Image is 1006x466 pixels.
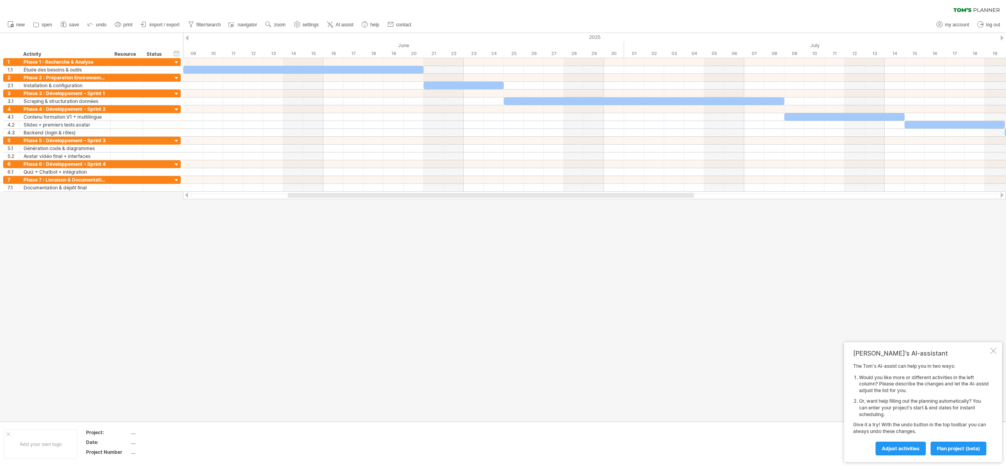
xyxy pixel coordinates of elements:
[6,20,27,30] a: new
[283,50,303,58] div: Saturday, 14 June 2025
[865,50,885,58] div: Sunday, 13 July 2025
[24,168,106,176] div: Quiz + Chatbot + intégration
[724,50,744,58] div: Sunday, 6 July 2025
[7,74,19,81] div: 2
[24,137,106,144] div: Phase 5 : Développement – Sprint 3
[86,429,129,436] div: Project:
[24,160,106,168] div: Phase 6 : Développement – Sprint 4
[7,113,19,121] div: 4.1
[7,66,19,73] div: 1.1
[7,121,19,128] div: 4.2
[24,66,106,73] div: Étude des besoins & outils
[386,20,414,30] a: contact
[24,145,106,152] div: Génération code & diagrammes
[7,184,19,191] div: 7.1
[664,50,684,58] div: Thursday, 3 July 2025
[7,137,19,144] div: 5
[7,90,19,97] div: 3
[24,74,106,81] div: Phase 2 : Préparation Environnement
[925,50,945,58] div: Wednesday, 16 July 2025
[113,20,135,30] a: print
[644,50,664,58] div: Wednesday, 2 July 2025
[131,439,197,446] div: ....
[85,20,109,30] a: undo
[131,449,197,455] div: ....
[139,20,182,30] a: import / export
[704,50,724,58] div: Saturday, 5 July 2025
[396,22,411,28] span: contact
[544,50,564,58] div: Friday, 27 June 2025
[325,20,356,30] a: AI assist
[764,50,784,58] div: Tuesday, 8 July 2025
[7,105,19,113] div: 4
[24,113,106,121] div: Contenu formation V1 + multilingue
[343,50,363,58] div: Tuesday, 17 June 2025
[24,90,106,97] div: Phase 3 : Développement – Sprint 1
[303,50,323,58] div: Sunday, 15 June 2025
[96,22,106,28] span: undo
[16,22,25,28] span: new
[7,82,19,89] div: 2.1
[42,22,52,28] span: open
[604,50,624,58] div: Monday, 30 June 2025
[853,363,989,455] div: The Tom's AI-assist can help you in two ways: Give it a try! With the undo button in the top tool...
[263,50,283,58] div: Friday, 13 June 2025
[69,22,79,28] span: save
[86,439,129,446] div: Date:
[784,50,804,58] div: Wednesday, 9 July 2025
[23,50,106,58] div: Activity
[323,50,343,58] div: Monday, 16 June 2025
[24,58,106,66] div: Phase 1 : Recherche & Analyse
[227,20,259,30] a: navigator
[303,22,319,28] span: settings
[404,50,424,58] div: Friday, 20 June 2025
[684,50,704,58] div: Friday, 4 July 2025
[945,50,965,58] div: Thursday, 17 July 2025
[965,50,985,58] div: Friday, 18 July 2025
[31,20,55,30] a: open
[196,22,221,28] span: filter/search
[444,50,464,58] div: Sunday, 22 June 2025
[24,82,106,89] div: Installation & configuration
[23,41,624,50] div: June 2025
[824,50,844,58] div: Friday, 11 July 2025
[243,50,263,58] div: Thursday, 12 June 2025
[975,20,1002,30] a: log out
[131,429,197,436] div: ....
[524,50,544,58] div: Thursday, 26 June 2025
[24,176,106,183] div: Phase 7 : Livraison & Documentation
[86,449,129,455] div: Project Number
[203,50,223,58] div: Tuesday, 10 June 2025
[363,50,384,58] div: Wednesday, 18 June 2025
[24,121,106,128] div: Slides + premiers tests avatar
[504,50,524,58] div: Wednesday, 25 June 2025
[986,22,1000,28] span: log out
[114,50,138,58] div: Resource
[7,145,19,152] div: 5.1
[945,22,969,28] span: my account
[7,129,19,136] div: 4.3
[464,50,484,58] div: Monday, 23 June 2025
[7,152,19,160] div: 5.2
[564,50,584,58] div: Saturday, 28 June 2025
[853,349,989,357] div: [PERSON_NAME]'s AI-assistant
[7,176,19,183] div: 7
[484,50,504,58] div: Tuesday, 24 June 2025
[360,20,382,30] a: help
[223,50,243,58] div: Wednesday, 11 June 2025
[584,50,604,58] div: Sunday, 29 June 2025
[905,50,925,58] div: Tuesday, 15 July 2025
[7,97,19,105] div: 3.1
[24,97,106,105] div: Scraping & structuration données
[292,20,321,30] a: settings
[263,20,288,30] a: zoom
[336,22,353,28] span: AI assist
[934,20,971,30] a: my account
[424,50,444,58] div: Saturday, 21 June 2025
[7,168,19,176] div: 6.1
[844,50,865,58] div: Saturday, 12 July 2025
[24,152,106,160] div: Avatar vidéo final + interfaces
[882,446,920,451] span: Adjust activities
[859,398,989,418] li: Or, want help filling out the planning automatically? You can enter your project's start & end da...
[876,442,926,455] a: Adjust activities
